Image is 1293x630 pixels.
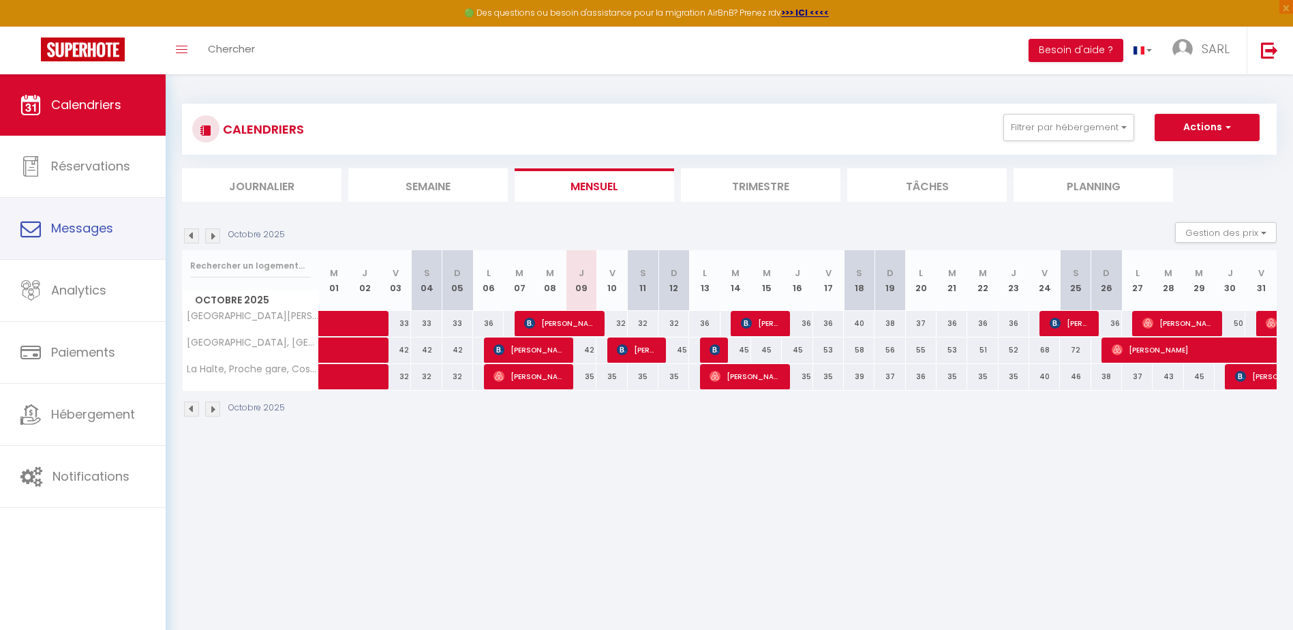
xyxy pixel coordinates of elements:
[1162,27,1247,74] a: ... SARL
[979,267,987,280] abbr: M
[350,250,380,311] th: 02
[596,311,627,336] div: 32
[190,254,311,278] input: Rechercher un logement...
[844,311,874,336] div: 40
[999,250,1029,311] th: 23
[1172,39,1193,59] img: ...
[185,311,321,321] span: [GEOGRAPHIC_DATA][PERSON_NAME], [GEOGRAPHIC_DATA], [GEOGRAPHIC_DATA], [GEOGRAPHIC_DATA]
[524,310,596,336] span: [PERSON_NAME]
[1041,267,1048,280] abbr: V
[219,114,304,145] h3: CALENDRIERS
[1029,337,1060,363] div: 68
[442,311,473,336] div: 33
[937,311,967,336] div: 36
[515,267,523,280] abbr: M
[999,311,1029,336] div: 36
[182,168,341,202] li: Journalier
[763,267,771,280] abbr: M
[1091,250,1122,311] th: 26
[1202,40,1230,57] span: SARL
[658,311,689,336] div: 32
[999,337,1029,363] div: 52
[51,282,106,299] span: Analytics
[1103,267,1110,280] abbr: D
[813,364,844,389] div: 35
[546,267,554,280] abbr: M
[566,250,596,311] th: 09
[813,311,844,336] div: 36
[856,267,862,280] abbr: S
[579,267,584,280] abbr: J
[906,250,937,311] th: 20
[681,168,840,202] li: Trimestre
[874,364,905,389] div: 37
[658,250,689,311] th: 12
[51,344,115,361] span: Paiements
[782,250,812,311] th: 16
[906,337,937,363] div: 55
[411,337,442,363] div: 42
[1122,364,1153,389] div: 37
[703,267,707,280] abbr: L
[658,364,689,389] div: 35
[640,267,646,280] abbr: S
[844,337,874,363] div: 58
[1245,250,1277,311] th: 31
[751,337,782,363] div: 45
[596,250,627,311] th: 10
[41,37,125,61] img: Super Booking
[1091,311,1122,336] div: 36
[937,364,967,389] div: 35
[473,311,504,336] div: 36
[1011,267,1016,280] abbr: J
[1050,310,1091,336] span: [PERSON_NAME]
[362,267,367,280] abbr: J
[208,42,255,56] span: Chercher
[228,402,285,415] p: Octobre 2025
[1175,222,1277,243] button: Gestion des prix
[185,337,321,348] span: [GEOGRAPHIC_DATA], [GEOGRAPHIC_DATA], [GEOGRAPHIC_DATA] privée
[1215,311,1245,336] div: 50
[874,311,905,336] div: 38
[781,7,829,18] a: >>> ICI <<<<
[1136,267,1140,280] abbr: L
[51,220,113,237] span: Messages
[617,337,658,363] span: [PERSON_NAME]
[1003,114,1134,141] button: Filtrer par hébergement
[1029,364,1060,389] div: 40
[1195,267,1203,280] abbr: M
[844,250,874,311] th: 18
[782,311,812,336] div: 36
[1153,364,1183,389] div: 43
[348,168,508,202] li: Semaine
[937,337,967,363] div: 53
[442,250,473,311] th: 05
[1091,364,1122,389] div: 38
[1014,168,1173,202] li: Planning
[393,267,399,280] abbr: V
[795,267,800,280] abbr: J
[493,337,565,363] span: [PERSON_NAME]
[1215,250,1245,311] th: 30
[628,364,658,389] div: 35
[906,364,937,389] div: 36
[999,364,1029,389] div: 35
[228,228,285,241] p: Octobre 2025
[51,96,121,113] span: Calendriers
[710,337,720,363] span: [PERSON_NAME]
[424,267,430,280] abbr: S
[504,250,534,311] th: 07
[813,337,844,363] div: 53
[1184,364,1215,389] div: 45
[813,250,844,311] th: 17
[442,337,473,363] div: 42
[720,250,751,311] th: 14
[948,267,956,280] abbr: M
[906,311,937,336] div: 37
[741,310,782,336] span: [PERSON_NAME]
[671,267,678,280] abbr: D
[1261,42,1278,59] img: logout
[658,337,689,363] div: 45
[967,364,998,389] div: 35
[710,363,781,389] span: [PERSON_NAME]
